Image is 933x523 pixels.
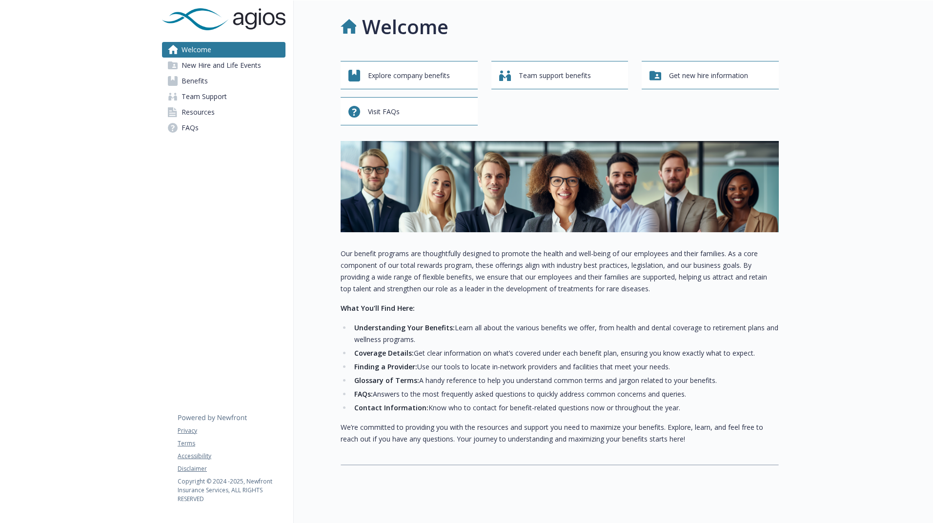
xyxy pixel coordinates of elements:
a: FAQs [162,120,285,136]
a: New Hire and Life Events [162,58,285,73]
a: Benefits [162,73,285,89]
strong: Contact Information: [354,403,428,412]
a: Resources [162,104,285,120]
h1: Welcome [362,12,448,41]
li: Know who to contact for benefit-related questions now or throughout the year. [351,402,779,414]
li: Learn all about the various benefits we offer, from health and dental coverage to retirement plan... [351,322,779,345]
span: FAQs [182,120,199,136]
a: Disclaimer [178,464,285,473]
strong: Finding a Provider: [354,362,417,371]
button: Team support benefits [491,61,629,89]
img: overview page banner [341,141,779,232]
span: New Hire and Life Events [182,58,261,73]
li: A handy reference to help you understand common terms and jargon related to your benefits. [351,375,779,386]
strong: FAQs: [354,389,373,399]
button: Get new hire information [642,61,779,89]
a: Privacy [178,426,285,435]
span: Explore company benefits [368,66,450,85]
span: Benefits [182,73,208,89]
li: Use our tools to locate in-network providers and facilities that meet your needs. [351,361,779,373]
span: Visit FAQs [368,102,400,121]
p: Our benefit programs are thoughtfully designed to promote the health and well-being of our employ... [341,248,779,295]
strong: Coverage Details: [354,348,414,358]
li: Answers to the most frequently asked questions to quickly address common concerns and queries. [351,388,779,400]
a: Welcome [162,42,285,58]
span: Resources [182,104,215,120]
p: We’re committed to providing you with the resources and support you need to maximize your benefit... [341,422,779,445]
strong: Glossary of Terms: [354,376,419,385]
button: Explore company benefits [341,61,478,89]
span: Team support benefits [519,66,591,85]
a: Team Support [162,89,285,104]
a: Terms [178,439,285,448]
span: Welcome [182,42,211,58]
strong: Understanding Your Benefits: [354,323,455,332]
button: Visit FAQs [341,97,478,125]
span: Get new hire information [669,66,748,85]
strong: What You’ll Find Here: [341,303,415,313]
li: Get clear information on what’s covered under each benefit plan, ensuring you know exactly what t... [351,347,779,359]
span: Team Support [182,89,227,104]
a: Accessibility [178,452,285,461]
p: Copyright © 2024 - 2025 , Newfront Insurance Services, ALL RIGHTS RESERVED [178,477,285,503]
